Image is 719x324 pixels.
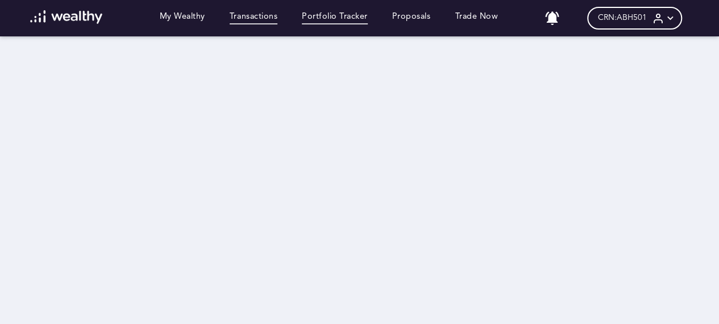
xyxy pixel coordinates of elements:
[160,12,205,24] a: My Wealthy
[597,13,646,23] span: CRN: ABH501
[392,12,431,24] a: Proposals
[230,12,277,24] a: Transactions
[455,12,498,24] a: Trade Now
[302,12,368,24] a: Portfolio Tracker
[30,10,102,24] img: wl-logo-white.svg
